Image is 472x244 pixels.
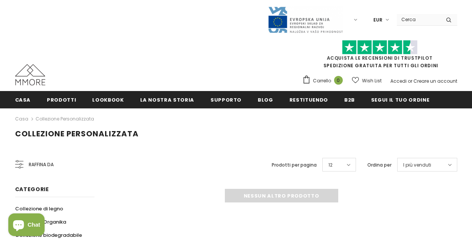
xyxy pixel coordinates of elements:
span: Raffina da [29,161,54,169]
a: Collezione biodegradabile [15,229,82,242]
span: supporto [210,96,241,103]
inbox-online-store-chat: Shopify online store chat [6,213,47,238]
a: Wish List [352,74,382,87]
span: Carrello [313,77,331,85]
span: Wish List [362,77,382,85]
a: B2B [344,91,355,108]
a: Accedi [390,78,407,84]
span: Collezione biodegradabile [15,232,82,239]
span: La nostra storia [140,96,194,103]
span: Casa [15,96,31,103]
img: Casi MMORE [15,64,45,85]
span: 12 [328,161,333,169]
span: Blog [258,96,273,103]
a: Lookbook [92,91,124,108]
a: Creare un account [413,78,457,84]
label: Prodotti per pagina [272,161,317,169]
a: Casa [15,114,28,124]
a: Collezione di legno [15,202,63,215]
a: Casa [15,91,31,108]
span: Restituendo [289,96,328,103]
span: I più venduti [403,161,431,169]
img: Javni Razpis [268,6,343,34]
a: Carrello 0 [302,75,347,86]
a: La nostra storia [140,91,194,108]
span: EUR [373,16,382,24]
span: Segui il tuo ordine [371,96,429,103]
a: Segui il tuo ordine [371,91,429,108]
span: Collezione personalizzata [15,128,139,139]
a: Collezione personalizzata [36,116,94,122]
a: Javni Razpis [268,16,343,23]
a: Acquista le recensioni di TrustPilot [327,55,433,61]
input: Search Site [397,14,440,25]
span: or [408,78,412,84]
a: supporto [210,91,241,108]
span: Collezione di legno [15,205,63,212]
span: Prodotti [47,96,76,103]
a: Prodotti [47,91,76,108]
a: Blog [258,91,273,108]
span: Categorie [15,185,49,193]
span: B2B [344,96,355,103]
a: Restituendo [289,91,328,108]
label: Ordina per [367,161,392,169]
span: 0 [334,76,343,85]
span: SPEDIZIONE GRATUITA PER TUTTI GLI ORDINI [302,43,457,69]
img: Fidati di Pilot Stars [342,40,418,55]
span: Lookbook [92,96,124,103]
